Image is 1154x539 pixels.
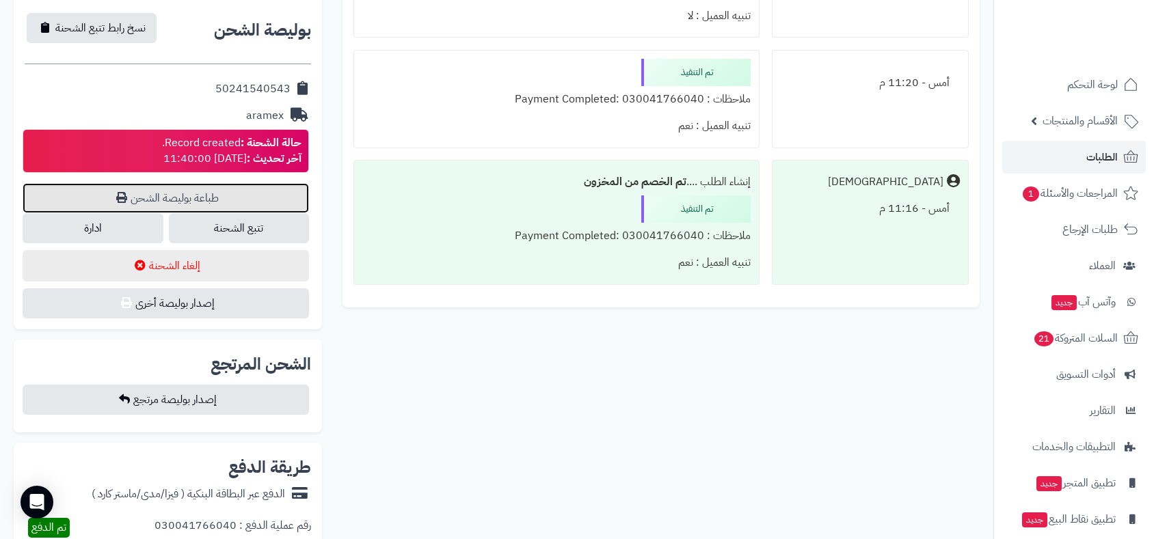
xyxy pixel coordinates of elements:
[362,86,751,113] div: ملاحظات : Payment Completed: 030041766040
[1002,286,1146,318] a: وآتس آبجديد
[1002,394,1146,427] a: التقارير
[241,135,301,151] strong: حالة الشحنة :
[23,213,163,243] a: ادارة
[1002,430,1146,463] a: التطبيقات والخدمات
[584,174,686,190] b: تم الخصم من المخزون
[23,183,309,213] a: طباعة بوليصة الشحن
[55,20,146,36] span: نسخ رابط تتبع الشحنة
[1002,68,1146,101] a: لوحة التحكم
[214,22,311,38] h2: بوليصة الشحن
[23,288,309,318] button: إصدار بوليصة أخرى
[155,518,311,538] div: رقم عملية الدفع : 030041766040
[362,223,751,249] div: ملاحظات : Payment Completed: 030041766040
[247,150,301,167] strong: آخر تحديث :
[1002,467,1146,499] a: تطبيق المتجرجديد
[215,81,291,97] div: 50241540543
[1056,365,1116,384] span: أدوات التسويق
[1062,220,1118,239] span: طلبات الإرجاع
[1033,329,1118,348] span: السلات المتروكة
[1043,111,1118,130] span: الأقسام والمنتجات
[641,59,751,86] div: تم التنفيذ
[1002,503,1146,536] a: تطبيق نقاط البيعجديد
[1034,331,1054,346] span: 21
[1021,510,1116,529] span: تطبيق نقاط البيع
[92,486,285,502] div: الدفع عبر البطاقة البنكية ( فيزا/مدى/ماستر كارد )
[362,113,751,139] div: تنبيه العميل : نعم
[1090,401,1116,420] span: التقارير
[362,3,751,29] div: تنبيه العميل : لا
[21,486,53,519] div: Open Intercom Messenger
[641,195,751,223] div: تم التنفيذ
[1032,437,1116,456] span: التطبيقات والخدمات
[1002,213,1146,246] a: طلبات الإرجاع
[1002,177,1146,210] a: المراجعات والأسئلة1
[1086,148,1118,167] span: الطلبات
[31,519,66,536] span: تم الدفع
[1067,75,1118,94] span: لوحة التحكم
[1051,295,1077,310] span: جديد
[169,213,309,243] a: تتبع الشحنة
[1021,184,1118,203] span: المراجعات والأسئلة
[162,135,301,167] div: Record created. [DATE] 11:40:00
[1002,249,1146,282] a: العملاء
[1035,473,1116,493] span: تطبيق المتجر
[246,108,284,124] div: aramex
[362,249,751,276] div: تنبيه العميل : نعم
[23,250,309,281] button: إلغاء الشحنة
[27,13,157,43] button: نسخ رابط تتبع الشحنة
[828,174,943,190] div: [DEMOGRAPHIC_DATA]
[781,70,960,96] div: أمس - 11:20 م
[1022,512,1047,527] span: جديد
[1002,322,1146,355] a: السلات المتروكة21
[1061,37,1141,66] img: logo-2.png
[211,356,311,372] h2: الشحن المرتجع
[1036,476,1062,491] span: جديد
[1089,256,1116,275] span: العملاء
[228,459,311,475] h2: طريقة الدفع
[1050,292,1116,312] span: وآتس آب
[23,385,309,415] button: إصدار بوليصة مرتجع
[362,169,751,195] div: إنشاء الطلب ....
[1023,186,1039,202] span: 1
[1002,358,1146,391] a: أدوات التسويق
[1002,141,1146,174] a: الطلبات
[781,195,960,222] div: أمس - 11:16 م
